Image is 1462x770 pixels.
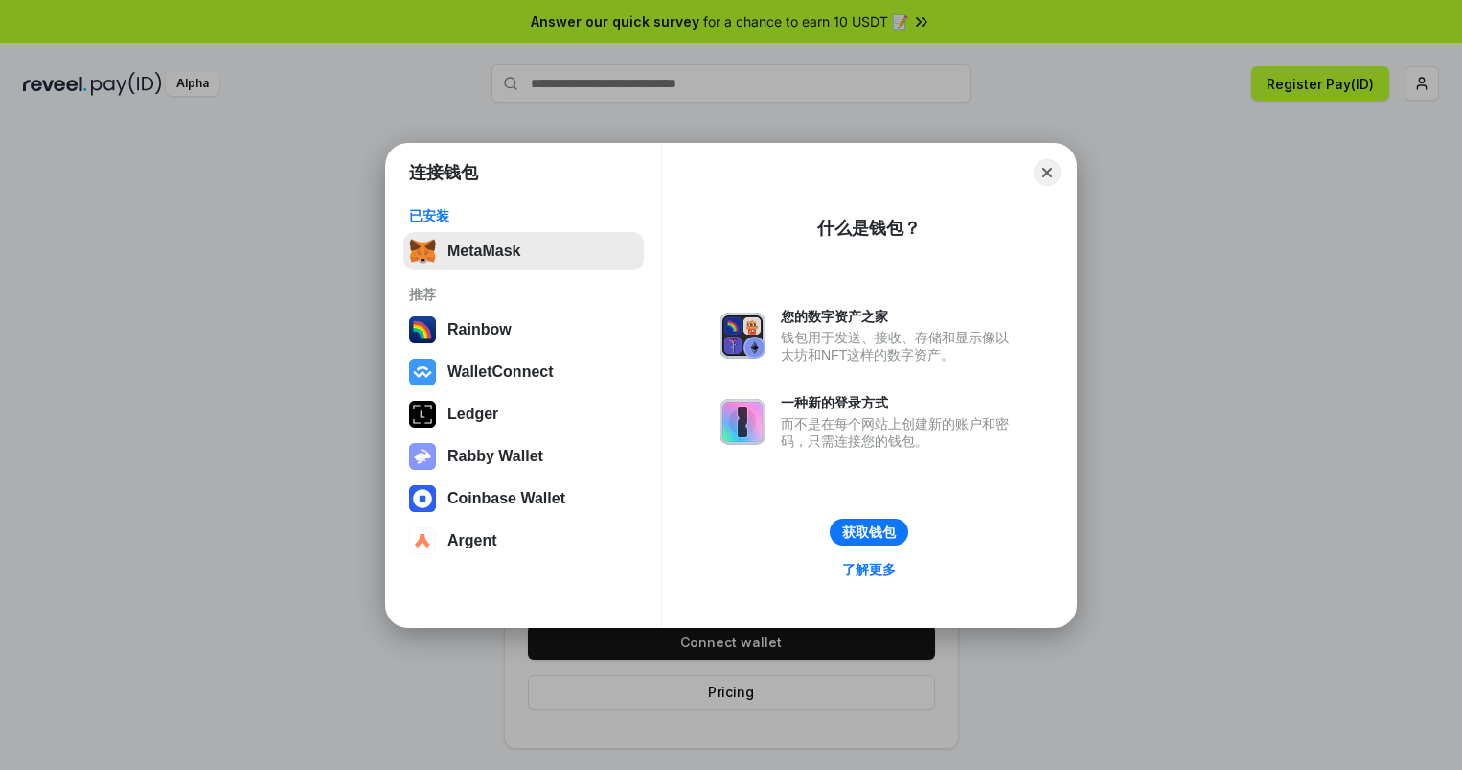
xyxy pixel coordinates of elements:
button: Rabby Wallet [403,437,644,476]
button: 获取钱包 [830,519,908,546]
div: 钱包用于发送、接收、存储和显示像以太坊和NFT这样的数字资产。 [781,329,1018,363]
button: Argent [403,522,644,560]
img: svg+xml,%3Csvg%20xmlns%3D%22http%3A%2F%2Fwww.w3.org%2F2000%2Fsvg%22%20fill%3D%22none%22%20viewBox... [409,443,436,470]
button: Close [1034,159,1061,186]
img: svg+xml,%3Csvg%20width%3D%2228%22%20height%3D%2228%22%20viewBox%3D%220%200%2028%2028%22%20fill%3D... [409,527,436,554]
h1: 连接钱包 [409,161,478,184]
div: 一种新的登录方式 [781,394,1018,411]
div: 推荐 [409,286,638,303]
div: Argent [447,532,497,549]
img: svg+xml,%3Csvg%20xmlns%3D%22http%3A%2F%2Fwww.w3.org%2F2000%2Fsvg%22%20width%3D%2228%22%20height%3... [409,401,436,428]
div: Ledger [447,406,498,423]
img: svg+xml,%3Csvg%20width%3D%22120%22%20height%3D%22120%22%20viewBox%3D%220%200%20120%20120%22%20fil... [409,316,436,343]
div: 获取钱包 [842,524,896,541]
a: 了解更多 [831,557,907,582]
div: 了解更多 [842,561,896,578]
div: 您的数字资产之家 [781,308,1018,325]
div: 什么是钱包？ [817,217,921,240]
button: WalletConnect [403,353,644,391]
div: Rainbow [447,321,512,338]
button: Ledger [403,395,644,433]
div: Rabby Wallet [447,448,543,465]
button: Rainbow [403,311,644,349]
div: 已安装 [409,207,638,224]
img: svg+xml,%3Csvg%20width%3D%2228%22%20height%3D%2228%22%20viewBox%3D%220%200%2028%2028%22%20fill%3D... [409,485,436,512]
div: 而不是在每个网站上创建新的账户和密码，只需连接您的钱包。 [781,415,1018,450]
div: Coinbase Wallet [447,490,565,507]
img: svg+xml,%3Csvg%20width%3D%2228%22%20height%3D%2228%22%20viewBox%3D%220%200%2028%2028%22%20fill%3D... [409,359,436,385]
img: svg+xml,%3Csvg%20xmlns%3D%22http%3A%2F%2Fwww.w3.org%2F2000%2Fsvg%22%20fill%3D%22none%22%20viewBox... [720,313,765,359]
button: Coinbase Wallet [403,479,644,518]
img: svg+xml,%3Csvg%20xmlns%3D%22http%3A%2F%2Fwww.w3.org%2F2000%2Fsvg%22%20fill%3D%22none%22%20viewBox... [720,399,765,445]
img: svg+xml,%3Csvg%20fill%3D%22none%22%20height%3D%2233%22%20viewBox%3D%220%200%2035%2033%22%20width%... [409,238,436,265]
div: WalletConnect [447,363,554,381]
div: MetaMask [447,243,520,260]
button: MetaMask [403,232,644,270]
